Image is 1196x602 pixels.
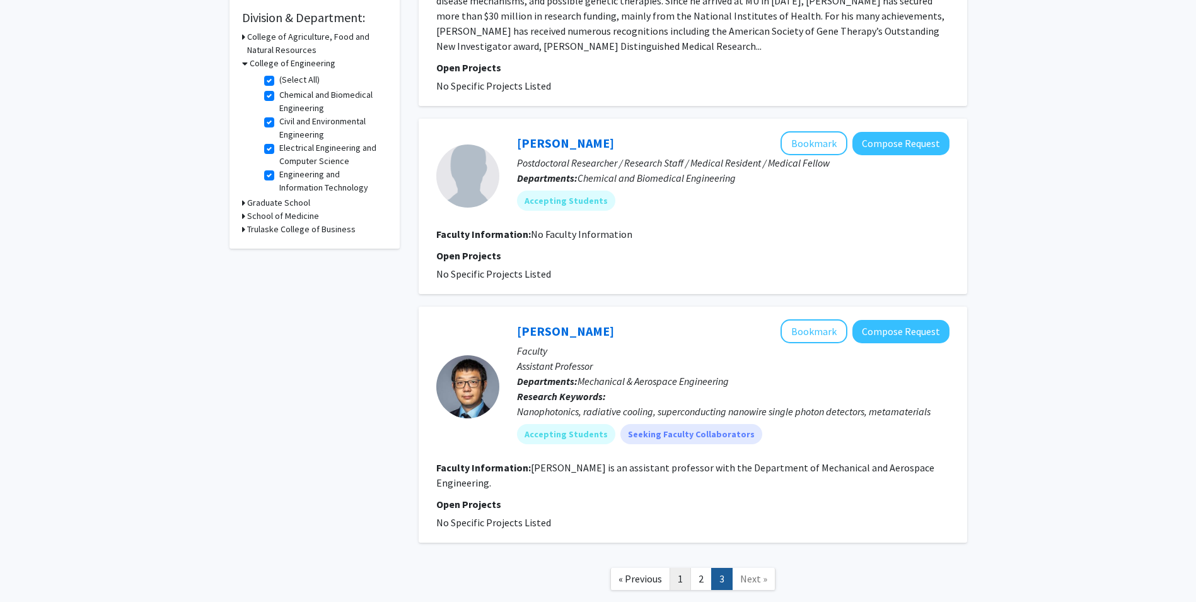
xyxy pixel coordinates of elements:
[436,248,949,263] p: Open Projects
[517,323,614,339] a: [PERSON_NAME]
[610,568,670,590] a: Previous
[517,375,578,387] b: Departments:
[517,404,949,419] div: Nanophotonics, radiative cooling, superconducting nanowire single photon detectors, metamaterials
[732,568,775,590] a: Next Page
[578,172,736,184] span: Chemical and Biomedical Engineering
[9,545,54,593] iframe: Chat
[711,568,733,590] a: 3
[517,172,578,184] b: Departments:
[247,223,356,236] h3: Trulaske College of Business
[517,135,614,151] a: [PERSON_NAME]
[279,141,384,168] label: Electrical Engineering and Computer Science
[618,572,662,585] span: « Previous
[242,10,387,25] h2: Division & Department:
[279,73,320,86] label: (Select All)
[517,155,949,170] p: Postdoctoral Researcher / Research Staff / Medical Resident / Medical Fellow
[517,358,949,374] p: Assistant Professor
[517,390,606,403] b: Research Keywords:
[781,319,847,343] button: Add Yao Zhai to Bookmarks
[247,210,319,223] h3: School of Medicine
[436,461,531,474] b: Faculty Information:
[279,115,384,141] label: Civil and Environmental Engineering
[670,568,691,590] a: 1
[781,131,847,155] button: Add Ahmed Jasim to Bookmarks
[852,320,949,343] button: Compose Request to Yao Zhai
[436,497,949,512] p: Open Projects
[517,191,615,211] mat-chip: Accepting Students
[247,30,387,57] h3: College of Agriculture, Food and Natural Resources
[740,572,767,585] span: Next »
[517,343,949,358] p: Faculty
[436,228,531,240] b: Faculty Information:
[279,168,384,194] label: Engineering and Information Technology
[620,424,762,444] mat-chip: Seeking Faculty Collaborators
[247,196,310,210] h3: Graduate School
[531,228,632,240] span: No Faculty Information
[436,516,551,529] span: No Specific Projects Listed
[578,375,729,387] span: Mechanical & Aerospace Engineering
[436,60,949,75] p: Open Projects
[436,268,551,280] span: No Specific Projects Listed
[436,80,551,92] span: No Specific Projects Listed
[436,461,934,489] fg-read-more: [PERSON_NAME] is an assistant professor with the Department of Mechanical and Aerospace Engineering.
[250,57,335,70] h3: College of Engineering
[690,568,712,590] a: 2
[517,424,615,444] mat-chip: Accepting Students
[279,194,384,221] label: Industrial and Systems Engineering
[852,132,949,155] button: Compose Request to Ahmed Jasim
[279,88,384,115] label: Chemical and Biomedical Engineering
